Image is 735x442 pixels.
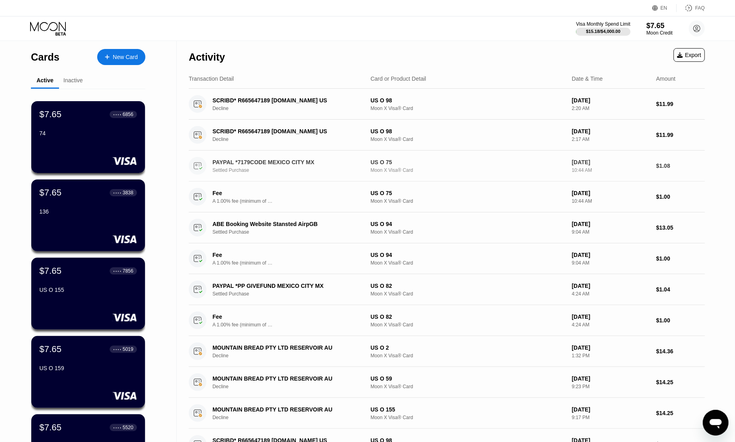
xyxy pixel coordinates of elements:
div: [DATE] [572,344,650,351]
div: Cards [31,51,59,63]
div: $1.00 [656,317,705,324]
div: Settled Purchase [212,229,370,235]
div: [DATE] [572,283,650,289]
div: $7.65● ● ● ●3838136 [31,179,145,251]
div: Fee [212,190,269,196]
div: Export [677,52,701,58]
div: $15.18 / $4,000.00 [586,29,621,34]
div: US O 2 [371,344,566,351]
div: Decline [212,106,370,111]
div: [DATE] [572,97,650,104]
iframe: Button to launch messaging window [703,410,729,436]
div: FeeA 1.00% fee (minimum of $1.00) is charged on all transactionsUS O 75Moon X Visa® Card[DATE]10:... [189,181,705,212]
div: US O 98 [371,97,566,104]
div: ● ● ● ● [113,426,121,429]
div: Settled Purchase [212,167,370,173]
div: Active [37,77,53,84]
div: EN [661,5,668,11]
div: FeeA 1.00% fee (minimum of $1.00) is charged on all transactionsUS O 82Moon X Visa® Card[DATE]4:2... [189,305,705,336]
div: 3838 [122,190,133,196]
div: Activity [189,51,225,63]
div: 9:23 PM [572,384,650,389]
div: 9:17 PM [572,415,650,420]
div: Moon X Visa® Card [371,229,566,235]
div: Moon X Visa® Card [371,322,566,328]
div: $7.65 [647,22,673,30]
div: PAYPAL *PP GIVEFUND MEXICO CITY MXSettled PurchaseUS O 82Moon X Visa® Card[DATE]4:24 AM$1.04 [189,274,705,305]
div: US O 159 [39,365,137,371]
div: SCRIBD* R665647189 [DOMAIN_NAME] US [212,128,359,134]
div: US O 155 [371,406,566,413]
div: $1.08 [656,163,705,169]
div: [DATE] [572,252,650,258]
div: US O 94 [371,252,566,258]
div: FAQ [677,4,705,12]
div: $7.65 [39,187,61,198]
div: Decline [212,415,370,420]
div: Date & Time [572,75,603,82]
div: FAQ [695,5,705,11]
div: Moon X Visa® Card [371,291,566,297]
div: $1.04 [656,286,705,293]
div: 5520 [122,425,133,430]
div: [DATE] [572,314,650,320]
div: Card or Product Detail [371,75,427,82]
div: $14.25 [656,410,705,416]
div: Moon X Visa® Card [371,198,566,204]
div: $7.65 [39,109,61,120]
div: $1.00 [656,194,705,200]
div: Decline [212,136,370,142]
div: 9:04 AM [572,229,650,235]
div: FeeA 1.00% fee (minimum of $1.00) is charged on all transactionsUS O 94Moon X Visa® Card[DATE]9:0... [189,243,705,274]
div: US O 59 [371,375,566,382]
div: $13.05 [656,224,705,231]
div: Inactive [63,77,83,84]
div: MOUNTAIN BREAD PTY LTD RESERVOIR AUDeclineUS O 2Moon X Visa® Card[DATE]1:32 PM$14.36 [189,336,705,367]
div: Decline [212,353,370,358]
div: Amount [656,75,676,82]
div: Moon X Visa® Card [371,106,566,111]
div: Visa Monthly Spend Limit [576,21,630,27]
div: [DATE] [572,128,650,134]
div: MOUNTAIN BREAD PTY LTD RESERVOIR AUDeclineUS O 59Moon X Visa® Card[DATE]9:23 PM$14.25 [189,367,705,398]
div: 74 [39,130,137,136]
div: New Card [113,54,138,61]
div: Decline [212,384,370,389]
div: $1.00 [656,255,705,262]
div: [DATE] [572,375,650,382]
div: 10:44 AM [572,198,650,204]
div: A 1.00% fee (minimum of $1.00) is charged on all transactions [212,198,273,204]
div: Visa Monthly Spend Limit$15.18/$4,000.00 [576,21,630,36]
div: US O 75 [371,159,566,165]
div: 7856 [122,268,133,274]
div: 2:20 AM [572,106,650,111]
div: $7.65 [39,344,61,354]
div: $14.36 [656,348,705,354]
div: Moon Credit [647,30,673,36]
div: Moon X Visa® Card [371,136,566,142]
div: SCRIBD* R665647189 [DOMAIN_NAME] USDeclineUS O 98Moon X Visa® Card[DATE]2:17 AM$11.99 [189,120,705,151]
div: New Card [97,49,145,65]
div: MOUNTAIN BREAD PTY LTD RESERVOIR AUDeclineUS O 155Moon X Visa® Card[DATE]9:17 PM$14.25 [189,398,705,429]
div: 9:04 AM [572,260,650,266]
div: US O 94 [371,221,566,227]
div: EN [652,4,677,12]
div: PAYPAL *7179CODE MEXICO CITY MX [212,159,359,165]
div: ● ● ● ● [113,191,121,194]
div: MOUNTAIN BREAD PTY LTD RESERVOIR AU [212,375,359,382]
div: US O 82 [371,314,566,320]
div: ● ● ● ● [113,348,121,350]
div: Moon X Visa® Card [371,167,566,173]
div: US O 98 [371,128,566,134]
div: [DATE] [572,159,650,165]
div: Moon X Visa® Card [371,353,566,358]
div: ABE Booking Website Stansted AirpGB [212,221,359,227]
div: MOUNTAIN BREAD PTY LTD RESERVOIR AU [212,406,359,413]
div: [DATE] [572,221,650,227]
div: $11.99 [656,101,705,107]
div: $7.65● ● ● ●7856US O 155 [31,258,145,330]
div: 5019 [122,346,133,352]
div: US O 75 [371,190,566,196]
div: $7.65● ● ● ●685674 [31,101,145,173]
